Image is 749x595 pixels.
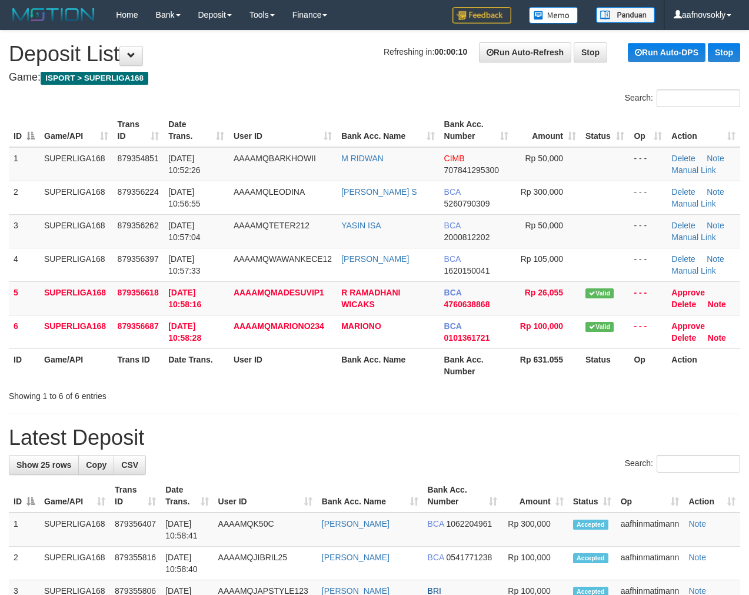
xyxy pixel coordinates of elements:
img: Button%20Memo.svg [529,7,578,24]
span: 879356224 [118,187,159,197]
a: Delete [671,154,695,163]
a: Run Auto-Refresh [479,42,571,62]
td: aafhinmatimann [616,513,684,547]
a: Stop [574,42,607,62]
th: Op: activate to sort column ascending [616,479,684,513]
td: Rp 100,000 [502,547,568,580]
td: SUPERLIGA168 [39,181,113,214]
span: Accepted [573,520,608,530]
a: Manual Link [671,266,716,275]
strong: 00:00:10 [434,47,467,56]
span: AAAAMQBARKHOWII [234,154,316,163]
th: Game/API: activate to sort column ascending [39,479,110,513]
td: Rp 300,000 [502,513,568,547]
span: AAAAMQMARIONO234 [234,321,324,331]
td: SUPERLIGA168 [39,147,113,181]
th: User ID: activate to sort column ascending [229,114,337,147]
input: Search: [657,89,740,107]
span: Valid transaction [585,288,614,298]
span: Copy [86,460,106,470]
a: Delete [671,221,695,230]
th: Status [581,348,629,382]
a: Copy [78,455,114,475]
td: 4 [9,248,39,281]
h4: Game: [9,72,740,84]
a: Note [708,300,726,309]
td: 2 [9,181,39,214]
a: Delete [671,333,696,343]
a: R RAMADHANI WICAKS [341,288,400,309]
a: Run Auto-DPS [628,43,705,62]
td: 2 [9,547,39,580]
span: Copy 1620150041 to clipboard [444,266,490,275]
a: Note [707,187,724,197]
th: Bank Acc. Number: activate to sort column ascending [423,479,502,513]
td: 1 [9,147,39,181]
th: Status: activate to sort column ascending [568,479,616,513]
span: Copy 0541771238 to clipboard [447,553,492,562]
th: Action [667,348,740,382]
span: BCA [444,221,461,230]
span: Rp 26,055 [525,288,563,297]
th: Date Trans.: activate to sort column ascending [161,479,213,513]
th: Bank Acc. Name: activate to sort column ascending [317,479,423,513]
td: SUPERLIGA168 [39,547,110,580]
a: Delete [671,300,696,309]
img: panduan.png [596,7,655,23]
span: Valid transaction [585,322,614,332]
th: Trans ID [113,348,164,382]
span: Show 25 rows [16,460,71,470]
span: [DATE] 10:57:33 [168,254,201,275]
td: 3 [9,214,39,248]
div: Showing 1 to 6 of 6 entries [9,385,303,402]
img: Feedback.jpg [452,7,511,24]
a: M RIDWAN [341,154,384,163]
a: Note [688,553,706,562]
a: Approve [671,288,705,297]
span: Rp 105,000 [521,254,563,264]
span: [DATE] 10:56:55 [168,187,201,208]
a: Manual Link [671,199,716,208]
th: Amount: activate to sort column ascending [502,479,568,513]
a: Note [708,333,726,343]
th: Bank Acc. Number [440,348,514,382]
td: 5 [9,281,39,315]
th: Game/API: activate to sort column ascending [39,114,113,147]
span: AAAAMQMADESUVIP1 [234,288,324,297]
span: 879356397 [118,254,159,264]
span: Copy 5260790309 to clipboard [444,199,490,208]
span: [DATE] 10:58:28 [168,321,201,343]
span: Copy 707841295300 to clipboard [444,165,499,175]
a: CSV [114,455,146,475]
input: Search: [657,455,740,473]
span: BCA [444,187,461,197]
a: Show 25 rows [9,455,79,475]
span: BCA [444,288,462,297]
span: [DATE] 10:58:16 [168,288,201,309]
td: SUPERLIGA168 [39,214,113,248]
td: - - - [629,147,667,181]
td: AAAAMQJIBRIL25 [214,547,317,580]
a: Delete [671,187,695,197]
label: Search: [625,89,740,107]
span: [DATE] 10:57:04 [168,221,201,242]
a: [PERSON_NAME] [322,519,390,528]
th: Op [629,348,667,382]
span: 879356618 [118,288,159,297]
a: Manual Link [671,232,716,242]
td: - - - [629,281,667,315]
th: Bank Acc. Name [337,348,439,382]
th: Rp 631.055 [513,348,581,382]
a: Approve [671,321,705,331]
td: [DATE] 10:58:40 [161,547,213,580]
span: 879356687 [118,321,159,331]
th: Trans ID: activate to sort column ascending [110,479,161,513]
th: Bank Acc. Number: activate to sort column ascending [440,114,514,147]
span: BCA [428,553,444,562]
td: [DATE] 10:58:41 [161,513,213,547]
span: CIMB [444,154,465,163]
td: 879356407 [110,513,161,547]
span: Accepted [573,553,608,563]
th: Bank Acc. Name: activate to sort column ascending [337,114,439,147]
td: AAAAMQK50C [214,513,317,547]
